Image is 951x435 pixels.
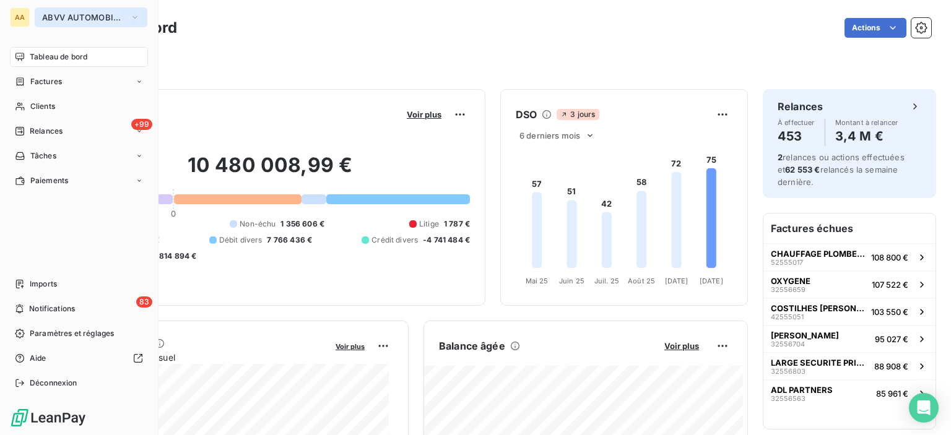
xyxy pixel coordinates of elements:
span: Paramètres et réglages [30,328,114,339]
span: Clients [30,101,55,112]
span: Voir plus [407,110,441,119]
span: Montant à relancer [835,119,898,126]
h6: Factures échues [763,213,936,243]
a: Aide [10,348,148,368]
span: 3 jours [557,109,599,120]
button: OXYGENE32556659107 522 € [763,270,936,298]
span: Non-échu [240,218,276,230]
button: LARGE SECURITE PRIVEE3255680388 908 € [763,352,936,379]
span: -4 741 484 € [423,235,470,246]
span: 103 550 € [871,307,908,317]
span: 2 [778,152,783,162]
span: 88 908 € [874,361,908,371]
span: relances ou actions effectuées et relancés la semaine dernière. [778,152,905,187]
span: LARGE SECURITE PRIVEE [771,358,869,368]
button: Actions [845,18,906,38]
h6: Relances [778,99,823,114]
span: 95 027 € [875,334,908,344]
span: ADL PARTNERS [771,385,833,395]
button: Voir plus [332,340,368,351]
span: Imports [30,278,57,290]
tspan: [DATE] [665,277,688,285]
h6: DSO [516,107,537,122]
span: 107 522 € [872,280,908,290]
tspan: Juil. 25 [594,277,619,285]
span: 1 787 € [444,218,470,230]
tspan: [DATE] [700,277,723,285]
tspan: Mai 25 [526,277,549,285]
span: -814 894 € [155,251,197,262]
span: 7 766 436 € [267,235,312,246]
span: 6 derniers mois [519,131,580,140]
h4: 3,4 M € [835,126,898,146]
span: 32556563 [771,395,806,402]
tspan: Août 25 [628,277,655,285]
span: [PERSON_NAME] [771,330,839,340]
h2: 10 480 008,99 € [70,153,470,190]
span: +99 [131,119,152,130]
span: 62 553 € [785,165,820,174]
span: Tâches [30,150,56,162]
div: AA [10,7,30,27]
span: Chiffre d'affaires mensuel [70,351,327,364]
span: 32556659 [771,286,806,293]
span: 42555051 [771,313,804,321]
span: ABVV AUTOMOBILES [42,12,125,22]
button: CHAUFFAGE PLOMBERIE CLICHY52555017108 800 € [763,243,936,270]
span: Voir plus [664,341,699,351]
span: Crédit divers [371,235,418,246]
span: 85 961 € [876,389,908,398]
button: COSTILHES [PERSON_NAME]42555051103 550 € [763,298,936,325]
span: CHAUFFAGE PLOMBERIE CLICHY [771,249,866,259]
span: 32556704 [771,340,805,348]
button: Voir plus [661,340,703,351]
span: Débit divers [219,235,263,246]
span: Tableau de bord [30,51,87,62]
h4: 453 [778,126,815,146]
span: Litige [419,218,439,230]
span: 108 800 € [871,252,908,262]
button: ADL PARTNERS3255656385 961 € [763,379,936,407]
span: Relances [30,126,63,137]
span: À effectuer [778,119,815,126]
img: Logo LeanPay [10,408,87,428]
span: Aide [30,353,46,364]
span: Voir plus [336,342,365,351]
span: 0 [171,209,176,218]
span: Notifications [29,303,75,314]
span: 1 356 606 € [280,218,324,230]
span: 32556803 [771,368,806,375]
span: OXYGENE [771,276,810,286]
span: 52555017 [771,259,803,266]
h6: Balance âgée [439,338,505,353]
span: 83 [136,296,152,308]
span: COSTILHES [PERSON_NAME] [771,303,866,313]
span: Factures [30,76,62,87]
tspan: Juin 25 [559,277,584,285]
button: [PERSON_NAME]3255670495 027 € [763,325,936,352]
button: Voir plus [403,109,445,120]
div: Open Intercom Messenger [909,393,939,423]
span: Déconnexion [30,377,77,389]
span: Paiements [30,175,68,186]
